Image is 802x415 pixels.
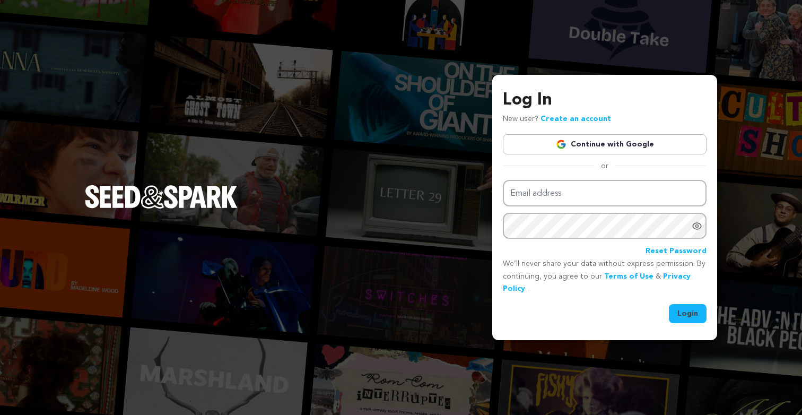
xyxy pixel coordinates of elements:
img: Seed&Spark Logo [85,185,238,209]
a: Seed&Spark Homepage [85,185,238,230]
a: Terms of Use [604,273,653,280]
a: Continue with Google [503,134,707,154]
a: Show password as plain text. Warning: this will display your password on the screen. [692,221,702,231]
button: Login [669,304,707,323]
a: Reset Password [646,245,707,258]
span: or [595,161,615,171]
p: New user? [503,113,611,126]
a: Create an account [541,115,611,123]
input: Email address [503,180,707,207]
img: Google logo [556,139,566,150]
h3: Log In [503,88,707,113]
p: We’ll never share your data without express permission. By continuing, you agree to our & . [503,258,707,296]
